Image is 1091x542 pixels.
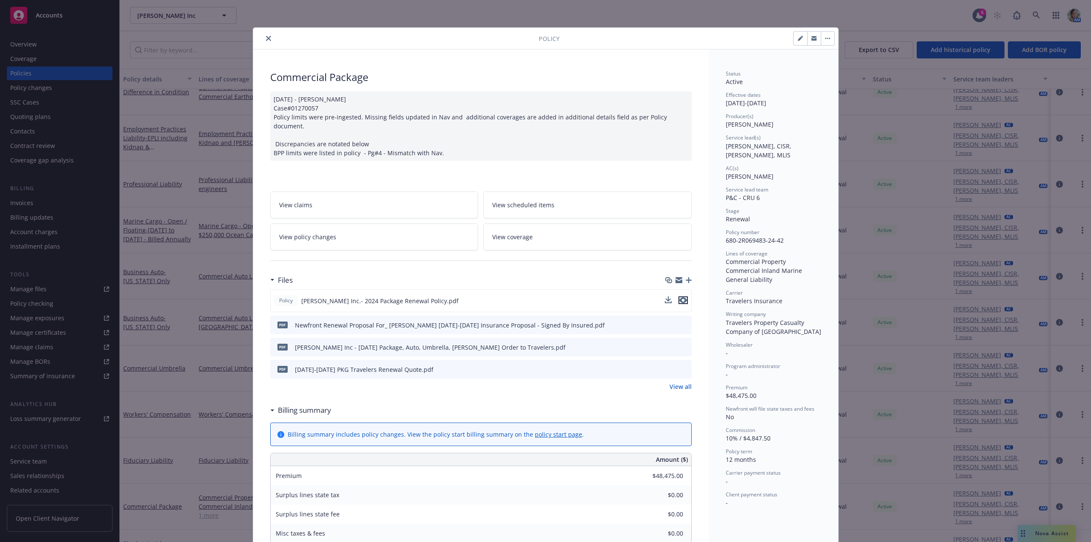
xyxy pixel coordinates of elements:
[726,70,741,77] span: Status
[726,370,728,378] span: -
[726,266,821,275] div: Commercial Inland Marine
[726,134,761,141] span: Service lead(s)
[726,477,728,485] span: -
[295,365,433,374] div: [DATE]-[DATE] PKG Travelers Renewal Quote.pdf
[276,529,325,537] span: Misc taxes & fees
[726,78,743,86] span: Active
[726,384,748,391] span: Premium
[726,349,728,357] span: -
[726,448,752,455] span: Policy term
[678,296,688,305] button: preview file
[726,236,784,244] span: 680-2R069483-24-42
[483,191,692,218] a: View scheduled items
[678,296,688,304] button: preview file
[656,455,688,464] span: Amount ($)
[633,470,688,482] input: 0.00
[633,527,688,540] input: 0.00
[277,366,288,372] span: pdf
[726,215,750,223] span: Renewal
[278,405,331,416] h3: Billing summary
[277,322,288,328] span: pdf
[681,343,688,352] button: preview file
[726,310,766,318] span: Writing company
[726,434,771,442] span: 10% / $4,847.50
[276,510,340,518] span: Surplus lines state fee
[726,289,743,296] span: Carrier
[277,297,294,304] span: Policy
[726,297,782,305] span: Travelers Insurance
[726,91,821,107] div: [DATE] - [DATE]
[295,343,566,352] div: [PERSON_NAME] Inc - [DATE] Package, Auto, Umbrella, [PERSON_NAME] Order to Travelers.pdf
[726,142,793,159] span: [PERSON_NAME], CISR, [PERSON_NAME], MLIS
[681,321,688,330] button: preview file
[726,257,821,266] div: Commercial Property
[726,165,739,172] span: AC(s)
[492,200,554,209] span: View scheduled items
[276,491,339,499] span: Surplus lines state tax
[665,296,672,303] button: download file
[726,426,755,434] span: Commission
[279,232,336,241] span: View policy changes
[726,319,821,336] span: Travelers Property Casualty Company of [GEOGRAPHIC_DATA]
[726,405,814,412] span: Newfront will file state taxes and fees
[665,296,672,305] button: download file
[278,275,293,286] h3: Files
[276,472,302,480] span: Premium
[667,321,674,330] button: download file
[270,223,479,250] a: View policy changes
[726,120,774,128] span: [PERSON_NAME]
[670,382,692,391] a: View all
[726,250,768,257] span: Lines of coverage
[535,430,582,438] a: policy start page
[295,321,605,330] div: Newfront Renewal Proposal For_ [PERSON_NAME] [DATE]-[DATE] Insurance Proposal - Signed By Insured...
[726,229,759,236] span: Policy number
[726,207,739,214] span: Stage
[726,91,761,99] span: Effective dates
[667,343,674,352] button: download file
[726,172,774,180] span: [PERSON_NAME]
[270,191,479,218] a: View claims
[539,34,560,43] span: Policy
[726,275,821,284] div: General Liability
[726,341,753,348] span: Wholesaler
[270,275,293,286] div: Files
[726,455,756,464] span: 12 months
[301,296,459,305] span: [PERSON_NAME] Inc.- 2024 Package Renewal Policy.pdf
[633,508,688,521] input: 0.00
[492,232,533,241] span: View coverage
[726,499,728,507] span: -
[270,70,692,84] div: Commercial Package
[633,489,688,501] input: 0.00
[726,413,734,421] span: No
[726,362,780,370] span: Program administrator
[726,113,753,120] span: Producer(s)
[726,391,756,400] span: $48,475.00
[726,194,760,202] span: P&C - CRU 6
[667,365,674,374] button: download file
[279,200,312,209] span: View claims
[270,405,331,416] div: Billing summary
[726,491,777,498] span: Client payment status
[483,223,692,250] a: View coverage
[726,186,768,193] span: Service lead team
[726,469,781,476] span: Carrier payment status
[263,33,274,43] button: close
[277,344,288,350] span: pdf
[288,430,584,439] div: Billing summary includes policy changes. View the policy start billing summary on the .
[681,365,688,374] button: preview file
[270,91,692,161] div: [DATE] - [PERSON_NAME] Case#01270057 Policy limits were pre-ingested. Missing fields updated in N...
